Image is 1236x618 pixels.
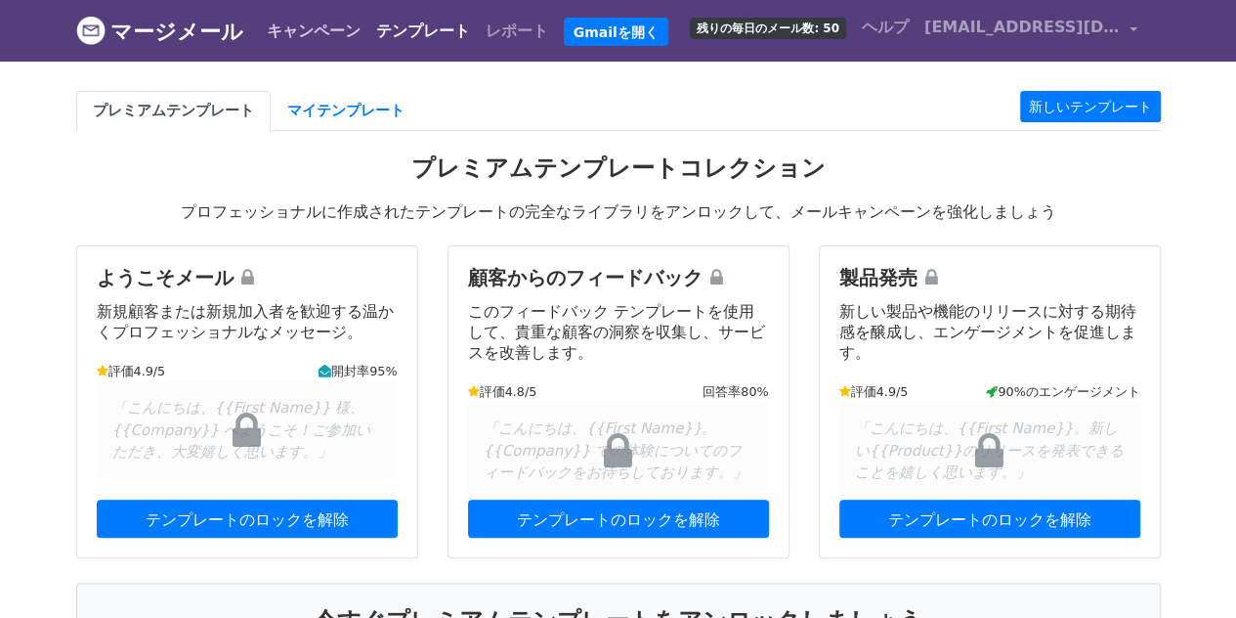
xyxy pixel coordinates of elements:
[839,266,917,289] font: 製品発売
[1020,91,1161,122] a: 新しいテンプレート
[108,364,166,378] font: 評価4.9/5
[331,364,397,378] font: 開封率95%
[839,500,1140,538] a: テンプレートのロックを解除
[97,302,394,341] font: 新規顧客または新規加入者を歓迎する温かくプロフェッショナルなメッセージ。
[574,23,659,39] font: Gmailを開く
[287,102,405,119] font: マイテンプレート
[271,91,421,131] a: マイテンプレート
[93,102,254,119] font: プレミアムテンプレート
[1029,99,1152,114] font: 新しいテンプレート
[97,500,398,538] a: テンプレートのロックを解除
[1138,524,1236,618] iframe: Chat Widget
[486,22,548,40] font: レポート
[517,509,720,528] font: テンプレートのロックを解除
[1138,524,1236,618] div: チャットウィジェット
[682,8,854,47] a: 残りの毎日のメール数: 50
[854,8,916,47] a: ヘルプ
[839,302,1136,362] font: 新しい製品や機能のリリースに対する期待感を醸成し、エンゲージメントを促進します。
[259,12,368,51] a: キャンペーン
[267,22,361,40] font: キャンペーン
[888,509,1091,528] font: テンプレートのロックを解除
[924,18,1229,36] font: [EMAIL_ADDRESS][DOMAIN_NAME]
[411,154,826,182] font: プレミアムテンプレートコレクション
[480,384,537,399] font: 評価4.8/5
[468,266,703,289] font: 顧客からのフィードバック
[478,12,556,51] a: レポート
[468,302,765,362] font: このフィードバック テンプレートを使用して、貴重な顧客の洞察を収集し、サービスを改善します。
[181,202,1056,221] font: プロフェッショナルに作成されたテンプレートの完全なライブラリをアンロックして、メールキャンペーンを強化しましょう
[146,509,349,528] font: テンプレートのロックを解除
[376,22,470,40] font: テンプレート
[703,384,768,399] font: 回答率80%
[76,91,271,131] a: プレミアムテンプレート
[368,12,478,51] a: テンプレート
[110,20,243,44] font: マージメール
[851,384,909,399] font: 評価4.9/5
[564,18,668,47] a: Gmailを開く
[76,16,106,45] img: MergeMailロゴ
[862,18,909,36] font: ヘルプ
[998,384,1139,399] font: 90%のエンゲージメント
[697,22,839,35] font: 残りの毎日のメール数: 50
[76,11,243,52] a: マージメール
[468,500,769,538] a: テンプレートのロックを解除
[97,266,234,289] font: ようこそメール
[916,8,1145,54] a: [EMAIL_ADDRESS][DOMAIN_NAME]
